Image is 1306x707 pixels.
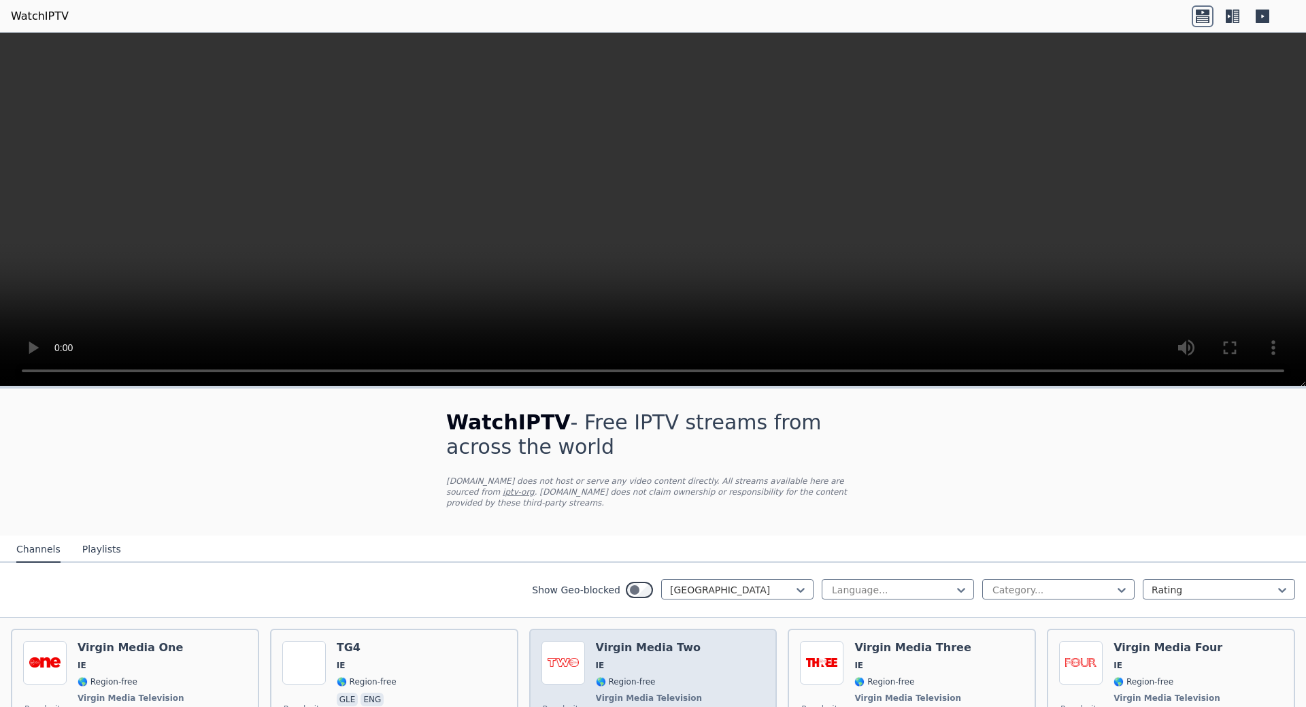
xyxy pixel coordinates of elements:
[78,641,187,655] h6: Virgin Media One
[361,693,384,706] p: eng
[532,583,620,597] label: Show Geo-blocked
[337,660,346,671] span: IE
[337,693,358,706] p: gle
[446,410,860,459] h1: - Free IPTV streams from across the world
[16,537,61,563] button: Channels
[337,641,397,655] h6: TG4
[596,676,656,687] span: 🌎 Region-free
[11,8,69,24] a: WatchIPTV
[854,641,971,655] h6: Virgin Media Three
[854,693,961,704] span: Virgin Media Television
[446,476,860,508] p: [DOMAIN_NAME] does not host or serve any video content directly. All streams available here are s...
[854,660,863,671] span: IE
[596,660,605,671] span: IE
[1114,660,1122,671] span: IE
[446,410,571,434] span: WatchIPTV
[1059,641,1103,685] img: Virgin Media Four
[503,487,535,497] a: iptv-org
[1114,676,1173,687] span: 🌎 Region-free
[596,693,703,704] span: Virgin Media Television
[337,676,397,687] span: 🌎 Region-free
[1114,641,1223,655] h6: Virgin Media Four
[800,641,843,685] img: Virgin Media Three
[282,641,326,685] img: TG4
[596,641,705,655] h6: Virgin Media Two
[23,641,67,685] img: Virgin Media One
[1114,693,1220,704] span: Virgin Media Television
[541,641,585,685] img: Virgin Media Two
[78,693,184,704] span: Virgin Media Television
[82,537,121,563] button: Playlists
[854,676,914,687] span: 🌎 Region-free
[78,676,137,687] span: 🌎 Region-free
[78,660,86,671] span: IE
